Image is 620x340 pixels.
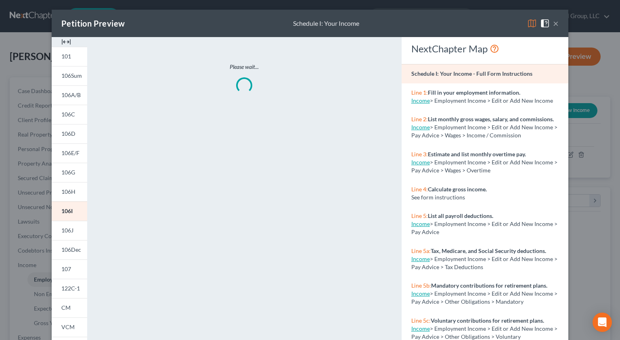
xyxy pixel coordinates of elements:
a: 106J [52,221,87,240]
span: 106E/F [61,149,80,156]
span: Line 4: [411,186,428,193]
a: Income [411,325,430,332]
span: 106I [61,207,73,214]
span: 122C-1 [61,285,80,292]
a: 122C-1 [52,279,87,298]
span: Line 5a: [411,247,431,254]
a: 106I [52,201,87,221]
span: 106G [61,169,75,176]
span: 106Dec [61,246,81,253]
a: 106C [52,105,87,124]
a: 106Sum [52,66,87,85]
a: 106E/F [52,143,87,163]
a: Income [411,255,430,262]
strong: Calculate gross income. [428,186,487,193]
strong: Tax, Medicare, and Social Security deductions. [431,247,546,254]
strong: Schedule I: Your Income - Full Form Instructions [411,70,532,77]
span: > Employment Income > Edit or Add New Income > Pay Advice > Tax Deductions [411,255,557,270]
a: 106Dec [52,240,87,259]
div: Schedule I: Your Income [293,19,359,28]
button: × [553,19,559,28]
div: Open Intercom Messenger [593,313,612,332]
img: help-close-5ba153eb36485ed6c1ea00a893f15db1cb9b99d6cae46e1a8edb6c62d00a1a76.svg [540,19,550,28]
span: > Employment Income > Edit or Add New Income > Pay Advice > Wages > Income / Commission [411,124,557,139]
span: CM [61,304,71,311]
a: 107 [52,259,87,279]
span: VCM [61,323,75,330]
a: Income [411,290,430,297]
span: Line 5b: [411,282,431,289]
strong: List all payroll deductions. [428,212,493,219]
span: Line 2: [411,116,428,122]
span: > Employment Income > Edit or Add New Income [430,97,553,104]
img: map-eea8200ae884c6f1103ae1953ef3d486a96c86aabb227e865a55264e3737af1f.svg [527,19,537,28]
span: 106D [61,130,75,137]
span: 107 [61,265,71,272]
strong: Fill in your employment information. [428,89,520,96]
strong: Voluntary contributions for retirement plans. [431,317,544,324]
span: See form instructions [411,194,465,201]
div: Petition Preview [61,18,125,29]
a: Income [411,159,430,166]
strong: Estimate and list monthly overtime pay. [428,151,526,158]
a: 106A/B [52,85,87,105]
p: Please wait... [121,63,367,71]
span: 106C [61,111,75,118]
strong: Mandatory contributions for retirement plans. [431,282,547,289]
span: > Employment Income > Edit or Add New Income > Pay Advice > Wages > Overtime [411,159,557,174]
span: Line 3: [411,151,428,158]
span: Line 1: [411,89,428,96]
div: NextChapter Map [411,42,559,55]
span: > Employment Income > Edit or Add New Income > Pay Advice > Other Obligations > Mandatory [411,290,557,305]
span: 106H [61,188,75,195]
span: 106Sum [61,72,82,79]
span: 106A/B [61,91,81,98]
a: CM [52,298,87,317]
a: Income [411,97,430,104]
img: expand-e0f6d898513216a626fdd78e52531dac95497ffd26381d4c15ee2fc46db09dca.svg [61,37,71,47]
a: 106H [52,182,87,201]
a: Income [411,124,430,131]
span: > Employment Income > Edit or Add New Income > Pay Advice [411,220,557,235]
a: VCM [52,317,87,337]
strong: List monthly gross wages, salary, and commissions. [428,116,554,122]
span: 101 [61,53,71,60]
span: 106J [61,227,73,234]
a: 101 [52,47,87,66]
span: > Employment Income > Edit or Add New Income > Pay Advice > Other Obligations > Voluntary [411,325,557,340]
a: Income [411,220,430,227]
span: Line 5c: [411,317,431,324]
a: 106D [52,124,87,143]
a: 106G [52,163,87,182]
span: Line 5: [411,212,428,219]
